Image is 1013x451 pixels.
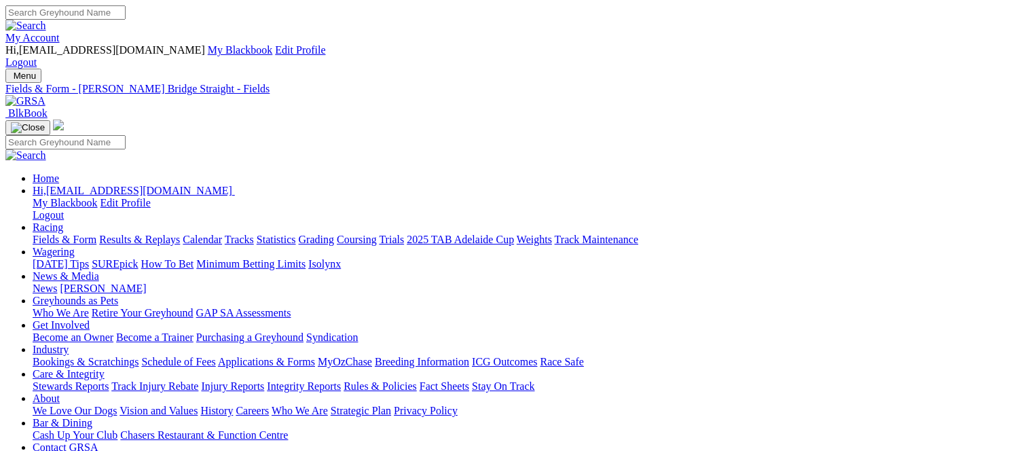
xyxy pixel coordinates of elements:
input: Search [5,5,126,20]
a: Cash Up Your Club [33,429,117,441]
div: Racing [33,234,1008,246]
a: Purchasing a Greyhound [196,331,303,343]
a: Trials [379,234,404,245]
a: About [33,393,60,404]
img: Search [5,149,46,162]
a: Track Injury Rebate [111,380,198,392]
a: Minimum Betting Limits [196,258,306,270]
a: Logout [5,56,37,68]
span: Menu [14,71,36,81]
a: My Blackbook [33,197,98,209]
a: How To Bet [141,258,194,270]
div: Bar & Dining [33,429,1008,441]
span: Hi, [EMAIL_ADDRESS][DOMAIN_NAME] [33,185,232,196]
a: Greyhounds as Pets [33,295,118,306]
a: SUREpick [92,258,138,270]
a: Vision and Values [119,405,198,416]
a: Race Safe [540,356,583,367]
a: Logout [33,209,64,221]
a: Grading [299,234,334,245]
div: About [33,405,1008,417]
a: Calendar [183,234,222,245]
span: BlkBook [8,107,48,119]
a: Bookings & Scratchings [33,356,139,367]
img: Search [5,20,46,32]
a: Who We Are [33,307,89,319]
a: Applications & Forms [218,356,315,367]
a: Racing [33,221,63,233]
a: News [33,283,57,294]
a: Get Involved [33,319,90,331]
a: Privacy Policy [394,405,458,416]
a: [DATE] Tips [33,258,89,270]
a: Isolynx [308,258,341,270]
a: [PERSON_NAME] [60,283,146,294]
a: Track Maintenance [555,234,638,245]
div: Hi,[EMAIL_ADDRESS][DOMAIN_NAME] [33,197,1008,221]
a: Edit Profile [100,197,151,209]
a: Tracks [225,234,254,245]
a: My Account [5,32,60,43]
a: Become a Trainer [116,331,194,343]
a: ICG Outcomes [472,356,537,367]
a: History [200,405,233,416]
a: Fields & Form [33,234,96,245]
a: News & Media [33,270,99,282]
div: Get Involved [33,331,1008,344]
div: Greyhounds as Pets [33,307,1008,319]
a: Industry [33,344,69,355]
a: Who We Are [272,405,328,416]
a: Chasers Restaurant & Function Centre [120,429,288,441]
a: Statistics [257,234,296,245]
div: Care & Integrity [33,380,1008,393]
a: Care & Integrity [33,368,105,380]
a: Coursing [337,234,377,245]
a: Wagering [33,246,75,257]
a: Stay On Track [472,380,534,392]
a: Hi,[EMAIL_ADDRESS][DOMAIN_NAME] [33,185,235,196]
a: Fact Sheets [420,380,469,392]
a: Home [33,173,59,184]
a: Fields & Form - [PERSON_NAME] Bridge Straight - Fields [5,83,1008,95]
img: logo-grsa-white.png [53,120,64,130]
a: Schedule of Fees [141,356,215,367]
a: MyOzChase [318,356,372,367]
a: Breeding Information [375,356,469,367]
div: News & Media [33,283,1008,295]
span: Hi, [EMAIL_ADDRESS][DOMAIN_NAME] [5,44,205,56]
a: Careers [236,405,269,416]
a: Results & Replays [99,234,180,245]
img: Close [11,122,45,133]
a: Bar & Dining [33,417,92,429]
a: Syndication [306,331,358,343]
img: GRSA [5,95,45,107]
a: GAP SA Assessments [196,307,291,319]
a: Stewards Reports [33,380,109,392]
a: Injury Reports [201,380,264,392]
a: Edit Profile [275,44,325,56]
div: My Account [5,44,1008,69]
a: 2025 TAB Adelaide Cup [407,234,514,245]
a: Become an Owner [33,331,113,343]
div: Industry [33,356,1008,368]
a: Weights [517,234,552,245]
a: Retire Your Greyhound [92,307,194,319]
div: Wagering [33,258,1008,270]
a: Rules & Policies [344,380,417,392]
input: Search [5,135,126,149]
a: Strategic Plan [331,405,391,416]
a: BlkBook [5,107,48,119]
button: Toggle navigation [5,120,50,135]
a: We Love Our Dogs [33,405,117,416]
a: My Blackbook [208,44,273,56]
button: Toggle navigation [5,69,41,83]
a: Integrity Reports [267,380,341,392]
